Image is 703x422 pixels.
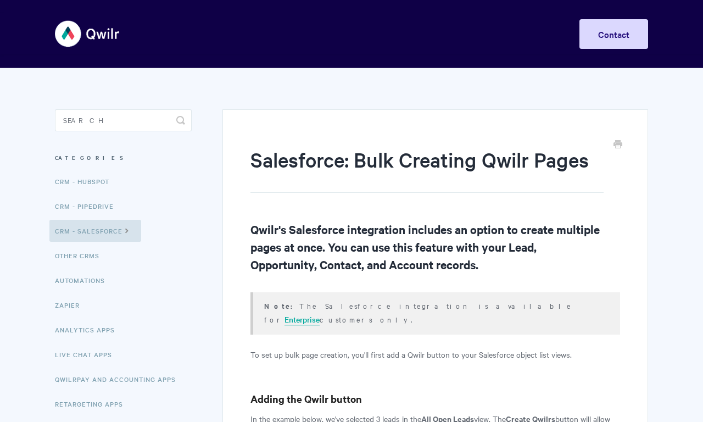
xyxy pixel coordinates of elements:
p: The Salesforce integration is available for customers only. [264,299,606,326]
h3: Adding the Qwilr button [250,391,620,407]
a: Enterprise [284,314,320,326]
a: Zapier [55,294,88,316]
p: To set up bulk page creation, you'll first add a Qwilr button to your Salesforce object list views. [250,348,620,361]
input: Search [55,109,192,131]
h1: Salesforce: Bulk Creating Qwilr Pages [250,146,604,193]
a: Analytics Apps [55,319,123,341]
a: CRM - HubSpot [55,170,118,192]
a: Automations [55,269,113,291]
h3: Categories [55,148,192,168]
img: Qwilr Help Center [55,13,120,54]
a: CRM - Pipedrive [55,195,122,217]
a: Live Chat Apps [55,343,120,365]
a: Retargeting Apps [55,393,131,415]
a: QwilrPay and Accounting Apps [55,368,184,390]
a: Contact [579,19,648,49]
h2: Qwilr's Salesforce integration includes an option to create multiple pages at once. You can use t... [250,220,620,273]
a: Print this Article [613,139,622,151]
strong: Note: [264,301,299,311]
a: Other CRMs [55,245,108,266]
a: CRM - Salesforce [49,220,141,242]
